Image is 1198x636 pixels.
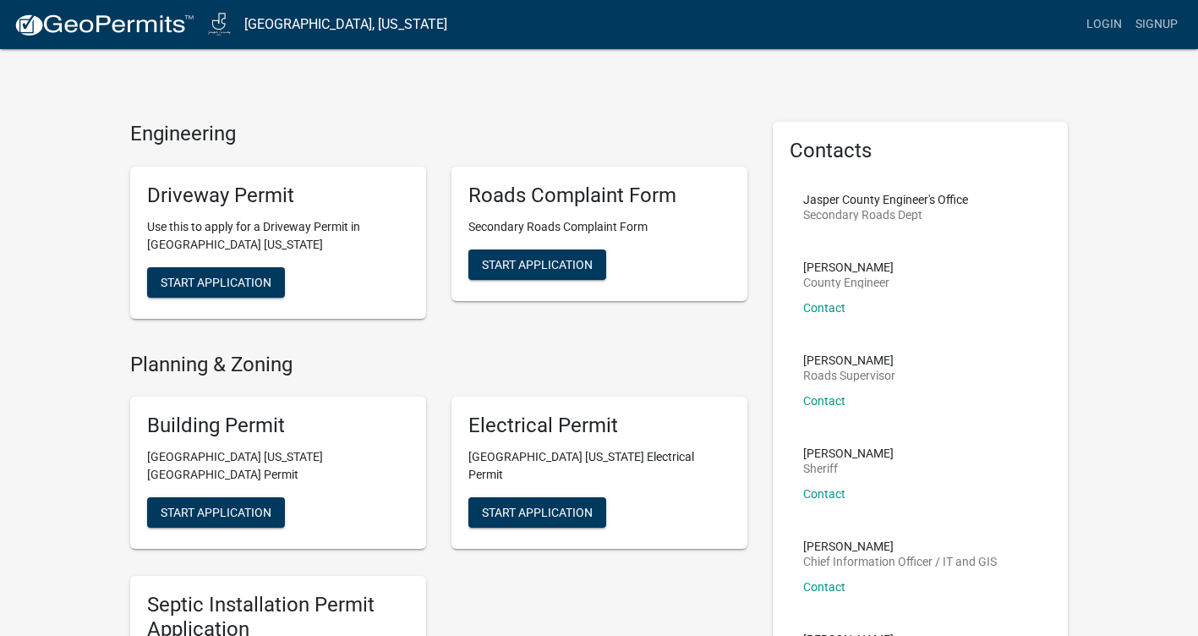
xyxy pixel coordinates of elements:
[482,506,593,519] span: Start Application
[161,506,271,519] span: Start Application
[147,267,285,298] button: Start Application
[803,463,894,474] p: Sheriff
[803,194,968,206] p: Jasper County Engineer's Office
[147,497,285,528] button: Start Application
[803,301,845,315] a: Contact
[803,556,997,567] p: Chief Information Officer / IT and GIS
[803,277,894,288] p: County Engineer
[803,487,845,501] a: Contact
[803,354,895,366] p: [PERSON_NAME]
[803,394,845,408] a: Contact
[147,414,409,438] h5: Building Permit
[803,370,895,381] p: Roads Supervisor
[468,448,730,484] p: [GEOGRAPHIC_DATA] [US_STATE] Electrical Permit
[468,184,730,208] h5: Roads Complaint Form
[468,249,606,280] button: Start Application
[244,10,447,39] a: [GEOGRAPHIC_DATA], [US_STATE]
[468,218,730,236] p: Secondary Roads Complaint Form
[803,540,997,552] p: [PERSON_NAME]
[803,261,894,273] p: [PERSON_NAME]
[482,257,593,271] span: Start Application
[803,209,968,221] p: Secondary Roads Dept
[1080,8,1129,41] a: Login
[147,184,409,208] h5: Driveway Permit
[147,218,409,254] p: Use this to apply for a Driveway Permit in [GEOGRAPHIC_DATA] [US_STATE]
[147,448,409,484] p: [GEOGRAPHIC_DATA] [US_STATE][GEOGRAPHIC_DATA] Permit
[1129,8,1184,41] a: Signup
[161,275,271,288] span: Start Application
[468,414,730,438] h5: Electrical Permit
[130,122,747,146] h4: Engineering
[468,497,606,528] button: Start Application
[208,13,231,36] img: Jasper County, Iowa
[130,353,747,377] h4: Planning & Zoning
[803,580,845,594] a: Contact
[790,139,1052,163] h5: Contacts
[803,447,894,459] p: [PERSON_NAME]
